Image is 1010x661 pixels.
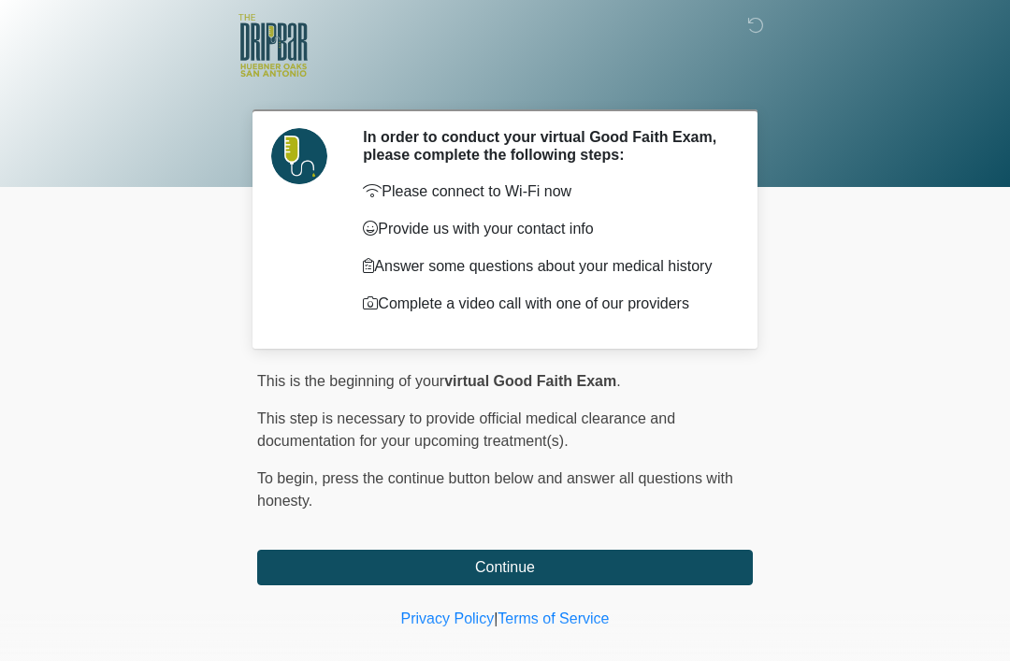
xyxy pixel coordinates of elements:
a: Terms of Service [498,611,609,626]
span: To begin, [257,470,322,486]
p: Provide us with your contact info [363,218,725,240]
p: Complete a video call with one of our providers [363,293,725,315]
p: Please connect to Wi-Fi now [363,180,725,203]
p: Answer some questions about your medical history [363,255,725,278]
span: press the continue button below and answer all questions with honesty. [257,470,733,509]
span: This is the beginning of your [257,373,444,389]
button: Continue [257,550,753,585]
a: | [494,611,498,626]
img: Agent Avatar [271,128,327,184]
img: The DRIPBaR - The Strand at Huebner Oaks Logo [238,14,308,77]
span: . [616,373,620,389]
span: This step is necessary to provide official medical clearance and documentation for your upcoming ... [257,410,675,449]
strong: virtual Good Faith Exam [444,373,616,389]
h2: In order to conduct your virtual Good Faith Exam, please complete the following steps: [363,128,725,164]
a: Privacy Policy [401,611,495,626]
